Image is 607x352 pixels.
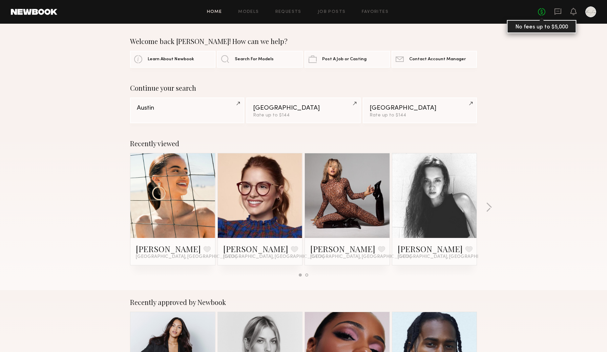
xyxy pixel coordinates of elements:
[310,243,375,254] a: [PERSON_NAME]
[362,10,389,14] a: Favorites
[363,97,477,123] a: [GEOGRAPHIC_DATA]Rate up to $144
[136,254,237,260] span: [GEOGRAPHIC_DATA], [GEOGRAPHIC_DATA]
[409,57,466,62] span: Contact Account Manager
[130,97,244,123] a: Austin
[398,243,463,254] a: [PERSON_NAME]
[538,8,545,16] a: No fees up to $5,000
[238,10,259,14] a: Models
[322,57,367,62] span: Post A Job or Casting
[130,298,477,306] div: Recently approved by Newbook
[392,51,477,68] a: Contact Account Manager
[130,37,477,45] div: Welcome back [PERSON_NAME]! How can we help?
[507,20,577,33] div: No fees up to $5,000
[310,254,411,260] span: [GEOGRAPHIC_DATA], [GEOGRAPHIC_DATA]
[370,113,470,118] div: Rate up to $144
[305,51,390,68] a: Post A Job or Casting
[217,51,302,68] a: Search For Models
[246,97,360,123] a: [GEOGRAPHIC_DATA]Rate up to $144
[275,10,301,14] a: Requests
[253,113,354,118] div: Rate up to $144
[370,105,470,111] div: [GEOGRAPHIC_DATA]
[137,105,237,111] div: Austin
[318,10,346,14] a: Job Posts
[223,254,324,260] span: [GEOGRAPHIC_DATA], [GEOGRAPHIC_DATA]
[253,105,354,111] div: [GEOGRAPHIC_DATA]
[130,84,477,92] div: Continue your search
[398,254,499,260] span: [GEOGRAPHIC_DATA], [GEOGRAPHIC_DATA]
[235,57,274,62] span: Search For Models
[136,243,201,254] a: [PERSON_NAME]
[207,10,222,14] a: Home
[130,139,477,148] div: Recently viewed
[148,57,194,62] span: Learn About Newbook
[223,243,288,254] a: [PERSON_NAME]
[130,51,215,68] a: Learn About Newbook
